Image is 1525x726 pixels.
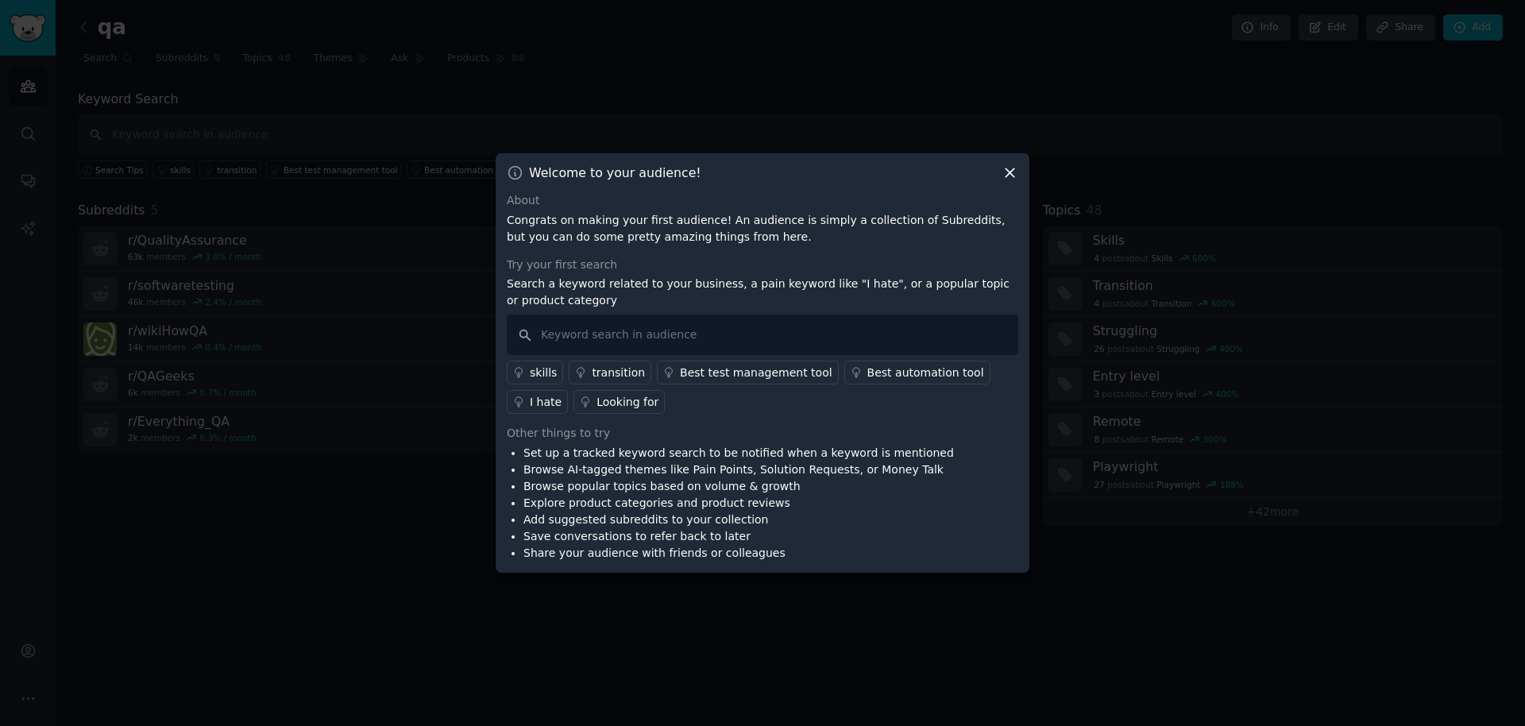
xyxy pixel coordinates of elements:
[596,394,658,411] div: Looking for
[507,361,563,384] a: skills
[523,461,954,478] li: Browse AI-tagged themes like Pain Points, Solution Requests, or Money Talk
[523,545,954,562] li: Share your audience with friends or colleagues
[507,257,1018,273] div: Try your first search
[657,361,839,384] a: Best test management tool
[523,445,954,461] li: Set up a tracked keyword search to be notified when a keyword is mentioned
[680,365,832,381] div: Best test management tool
[592,365,645,381] div: transition
[523,528,954,545] li: Save conversations to refer back to later
[529,164,701,181] h3: Welcome to your audience!
[867,365,984,381] div: Best automation tool
[507,315,1018,355] input: Keyword search in audience
[569,361,651,384] a: transition
[507,425,1018,442] div: Other things to try
[523,495,954,512] li: Explore product categories and product reviews
[530,365,557,381] div: skills
[507,212,1018,245] p: Congrats on making your first audience! An audience is simply a collection of Subreddits, but you...
[507,276,1018,309] p: Search a keyword related to your business, a pain keyword like "I hate", or a popular topic or pr...
[507,192,1018,209] div: About
[523,512,954,528] li: Add suggested subreddits to your collection
[523,478,954,495] li: Browse popular topics based on volume & growth
[844,361,990,384] a: Best automation tool
[507,390,568,414] a: I hate
[530,394,562,411] div: I hate
[573,390,665,414] a: Looking for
